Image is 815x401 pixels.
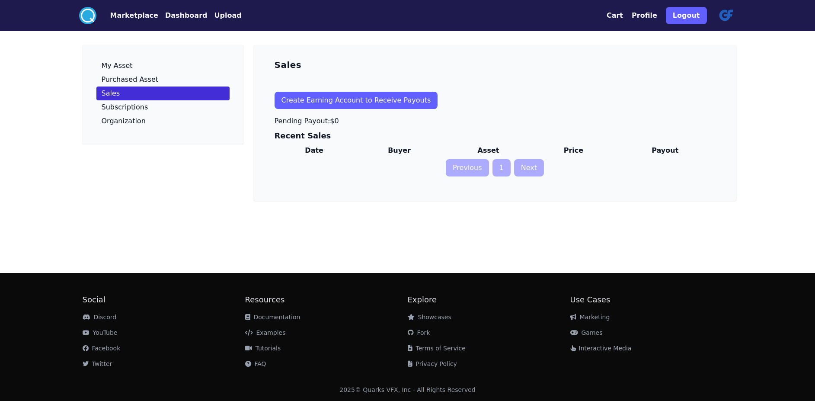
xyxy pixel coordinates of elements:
[245,345,281,352] a: Tutorials
[83,360,112,367] a: Twitter
[446,159,489,176] a: Previous
[339,385,476,394] div: 2025 © Quarks VFX, Inc - All Rights Reserved
[275,59,302,71] h3: Sales
[245,360,266,367] a: FAQ
[96,87,230,100] a: Sales
[666,3,707,28] a: Logout
[83,345,121,352] a: Facebook
[514,159,544,176] a: Next
[666,7,707,24] button: Logout
[408,360,457,367] a: Privacy Policy
[96,59,230,73] a: My Asset
[607,10,623,21] button: Cart
[83,329,118,336] a: YouTube
[275,85,716,116] a: Create Earning Account to Receive Payouts
[408,345,466,352] a: Terms of Service
[570,345,632,352] a: Interactive Media
[245,294,408,306] h2: Resources
[96,114,230,128] a: Organization
[102,104,148,111] p: Subscriptions
[275,116,339,126] div: $ 0
[102,76,159,83] p: Purchased Asset
[615,142,715,159] th: Payout
[444,142,532,159] th: Asset
[102,118,146,125] p: Organization
[96,100,230,114] a: Subscriptions
[83,294,245,306] h2: Social
[83,314,117,321] a: Discord
[354,142,444,159] th: Buyer
[492,159,511,176] a: 1
[532,142,615,159] th: Price
[716,5,736,26] img: profile
[275,92,438,109] button: Create Earning Account to Receive Payouts
[570,329,603,336] a: Games
[96,73,230,87] a: Purchased Asset
[570,314,610,321] a: Marketing
[570,294,733,306] h2: Use Cases
[275,142,354,159] th: Date
[408,329,430,336] a: Fork
[408,294,570,306] h2: Explore
[207,10,241,21] a: Upload
[96,10,158,21] a: Marketplace
[245,329,286,336] a: Examples
[275,130,716,142] h1: Recent Sales
[214,10,241,21] button: Upload
[158,10,208,21] a: Dashboard
[110,10,158,21] button: Marketplace
[102,62,133,69] p: My Asset
[408,314,451,321] a: Showcases
[245,314,300,321] a: Documentation
[275,117,330,125] label: Pending Payout:
[165,10,208,21] button: Dashboard
[102,90,120,97] p: Sales
[632,10,657,21] button: Profile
